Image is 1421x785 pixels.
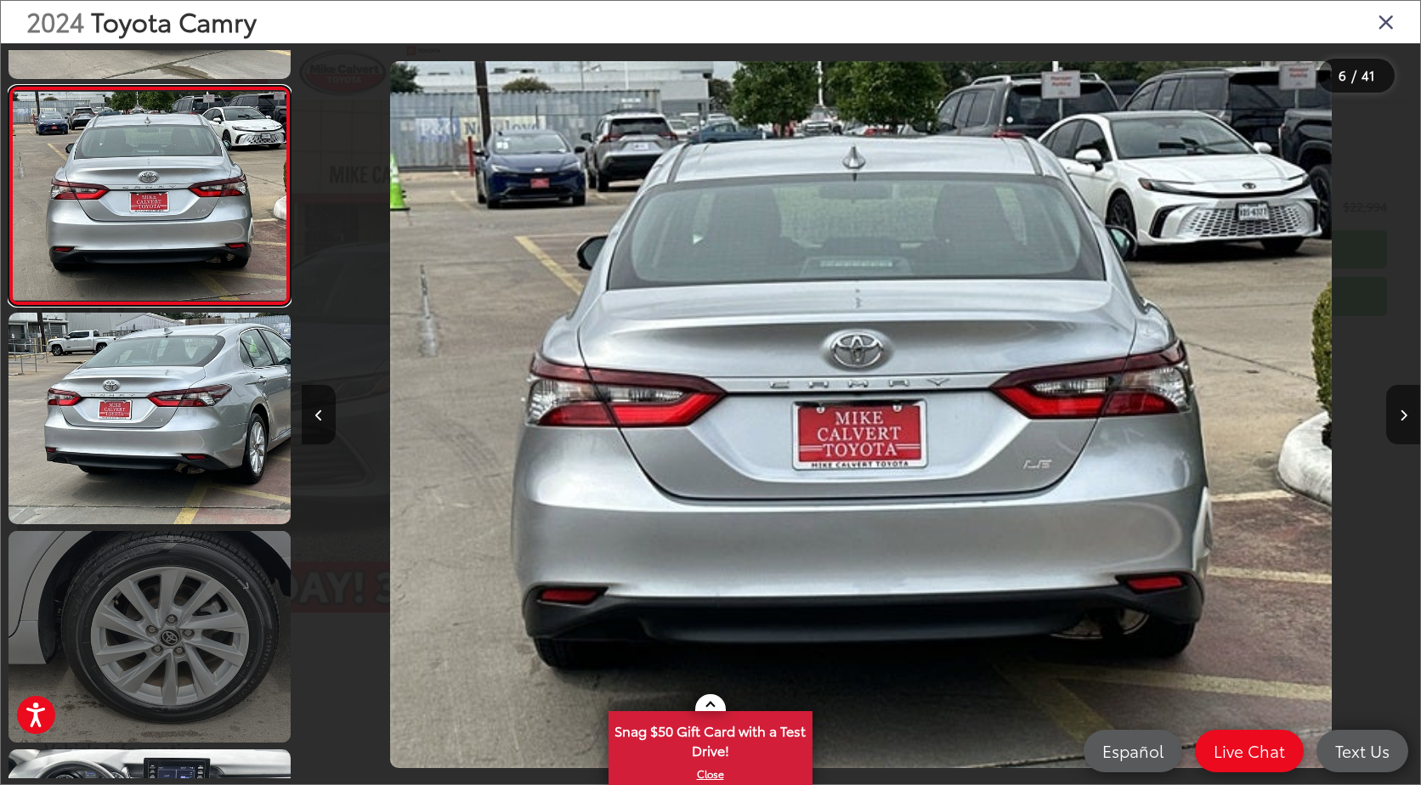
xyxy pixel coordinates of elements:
span: Live Chat [1205,740,1294,761]
span: Español [1094,740,1172,761]
span: 2024 [26,3,84,39]
a: Español [1084,730,1182,772]
div: 2024 Toyota Camry LE 5 [302,61,1420,768]
span: / [1350,70,1358,82]
span: Snag $50 Gift Card with a Test Drive! [610,713,811,765]
span: Text Us [1327,740,1398,761]
i: Close gallery [1378,10,1395,32]
span: 41 [1362,65,1375,84]
img: 2024 Toyota Camry LE [390,61,1333,768]
button: Previous image [302,385,336,444]
span: 6 [1339,65,1346,84]
span: Toyota Camry [91,3,257,39]
a: Text Us [1316,730,1408,772]
img: 2024 Toyota Camry LE [6,311,294,527]
img: 2024 Toyota Camry LE [10,91,289,300]
button: Next image [1386,385,1420,444]
a: Live Chat [1195,730,1304,772]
